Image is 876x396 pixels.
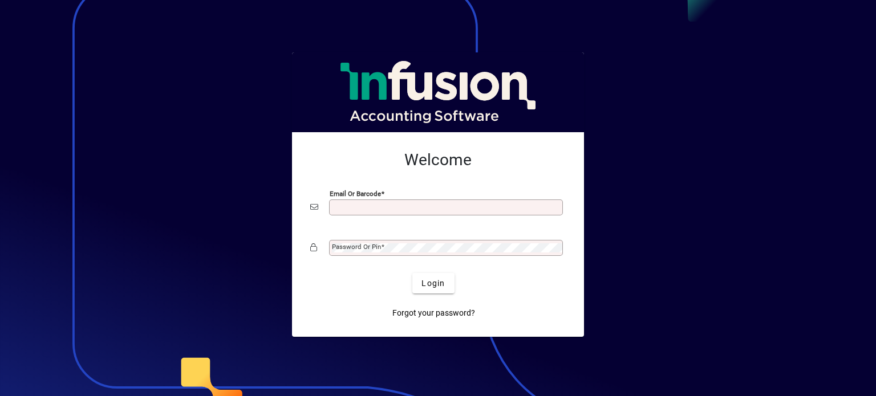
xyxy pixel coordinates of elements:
[332,243,381,251] mat-label: Password or Pin
[546,244,555,253] img: npw-badge-icon-locked.svg
[330,190,381,198] mat-label: Email or Barcode
[392,307,475,319] span: Forgot your password?
[388,303,480,323] a: Forgot your password?
[412,273,454,293] button: Login
[546,203,555,213] img: npw-badge-icon-locked.svg
[421,277,445,289] span: Login
[310,150,566,170] h2: Welcome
